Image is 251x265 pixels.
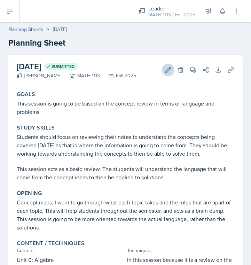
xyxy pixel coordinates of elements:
div: MATH 1113 / Fall 2025 [148,11,195,18]
div: Fall 2025 [100,72,136,79]
h2: Planning Sheet [8,37,243,49]
label: Content / Techniques [17,240,85,247]
p: This session acts as a basic review. The students will understand the language that will come fro... [17,165,234,181]
div: MATH 1113 [61,72,100,79]
div: [DATE] [53,26,67,33]
span: Submitted [52,64,75,69]
p: Concept maps: I want to go through what each topic takes and the rules that are apart of each top... [17,198,234,232]
p: This session is going to be based on the concept review in terms of language and problems. [17,99,234,116]
label: Opening [17,190,42,197]
div: Content [17,247,124,254]
p: Students should focus on reviewing their notes to understand the concepts being covered [DATE] as... [17,133,234,158]
div: Leader [148,4,195,13]
p: Unit 0: Algebra [17,256,124,264]
div: [PERSON_NAME] [17,72,61,79]
label: Study Skills [17,124,55,131]
label: Goals [17,91,35,98]
div: Techniques [127,247,235,254]
h2: [DATE] [17,60,136,73]
a: Planning Sheets [8,26,43,33]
